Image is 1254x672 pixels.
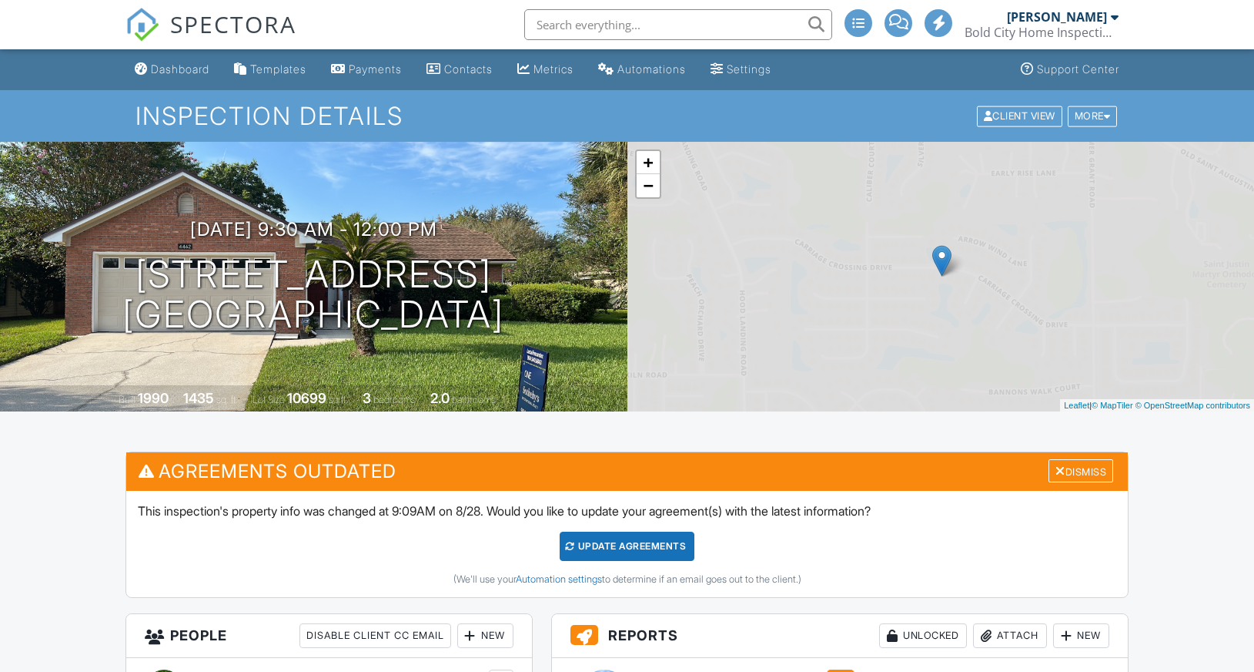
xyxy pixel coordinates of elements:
[125,21,296,53] a: SPECTORA
[129,55,216,84] a: Dashboard
[965,25,1119,40] div: Bold City Home Inspections
[1053,623,1109,648] div: New
[138,390,169,406] div: 1990
[1048,459,1113,483] div: Dismiss
[457,623,513,648] div: New
[1135,401,1250,410] a: © OpenStreetMap contributors
[444,62,493,76] div: Contacts
[228,55,313,84] a: Templates
[524,9,832,40] input: Search everything...
[977,106,1062,126] div: Client View
[592,55,692,84] a: Automations (Advanced)
[516,573,602,585] a: Automation settings
[151,62,209,76] div: Dashboard
[122,254,504,336] h1: [STREET_ADDRESS] [GEOGRAPHIC_DATA]
[452,394,496,405] span: bathrooms
[126,614,532,658] h3: People
[299,623,451,648] div: Disable Client CC Email
[329,394,348,405] span: sq.ft.
[430,390,450,406] div: 2.0
[170,8,296,40] span: SPECTORA
[349,62,402,76] div: Payments
[727,62,771,76] div: Settings
[1015,55,1125,84] a: Support Center
[637,151,660,174] a: Zoom in
[975,109,1066,121] a: Client View
[190,219,437,240] h3: [DATE] 9:30 am - 12:00 pm
[126,491,1128,597] div: This inspection's property info was changed at 9:09AM on 8/28. Would you like to update your agre...
[126,452,1128,490] h3: Agreements Outdated
[216,394,238,405] span: sq. ft.
[1007,9,1107,25] div: [PERSON_NAME]
[511,55,580,84] a: Metrics
[1064,401,1089,410] a: Leaflet
[552,614,1128,658] h3: Reports
[325,55,408,84] a: Payments
[119,394,135,405] span: Built
[250,62,306,76] div: Templates
[287,390,326,406] div: 10699
[135,102,1119,129] h1: Inspection Details
[1068,106,1118,126] div: More
[879,623,967,648] div: Unlocked
[363,390,371,406] div: 3
[560,532,694,561] div: Update Agreements
[617,62,686,76] div: Automations
[704,55,777,84] a: Settings
[138,573,1116,586] div: (We'll use your to determine if an email goes out to the client.)
[1092,401,1133,410] a: © MapTiler
[1060,399,1254,412] div: |
[373,394,416,405] span: bedrooms
[125,8,159,42] img: The Best Home Inspection Software - Spectora
[637,174,660,197] a: Zoom out
[252,394,285,405] span: Lot Size
[1037,62,1119,76] div: Support Center
[973,623,1047,648] div: Attach
[420,55,499,84] a: Contacts
[533,62,573,76] div: Metrics
[183,390,214,406] div: 1435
